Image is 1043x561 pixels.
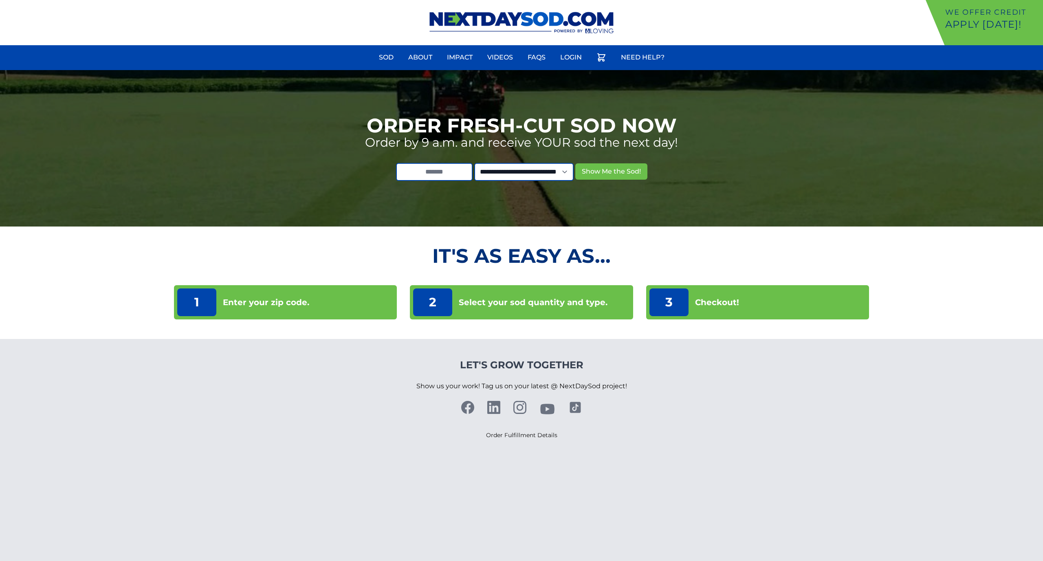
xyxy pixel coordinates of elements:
[555,48,587,67] a: Login
[945,18,1040,31] p: Apply [DATE]!
[223,297,309,308] p: Enter your zip code.
[695,297,739,308] p: Checkout!
[486,431,557,439] a: Order Fulfillment Details
[945,7,1040,18] p: We offer Credit
[174,246,869,266] h2: It's as Easy As...
[416,372,627,401] p: Show us your work! Tag us on your latest @ NextDaySod project!
[367,116,677,135] h1: Order Fresh-Cut Sod Now
[482,48,518,67] a: Videos
[459,297,607,308] p: Select your sod quantity and type.
[523,48,550,67] a: FAQs
[413,288,452,316] p: 2
[649,288,689,316] p: 3
[177,288,216,316] p: 1
[365,135,678,150] p: Order by 9 a.m. and receive YOUR sod the next day!
[575,163,647,180] button: Show Me the Sod!
[403,48,437,67] a: About
[442,48,477,67] a: Impact
[616,48,669,67] a: Need Help?
[416,359,627,372] h4: Let's Grow Together
[374,48,398,67] a: Sod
